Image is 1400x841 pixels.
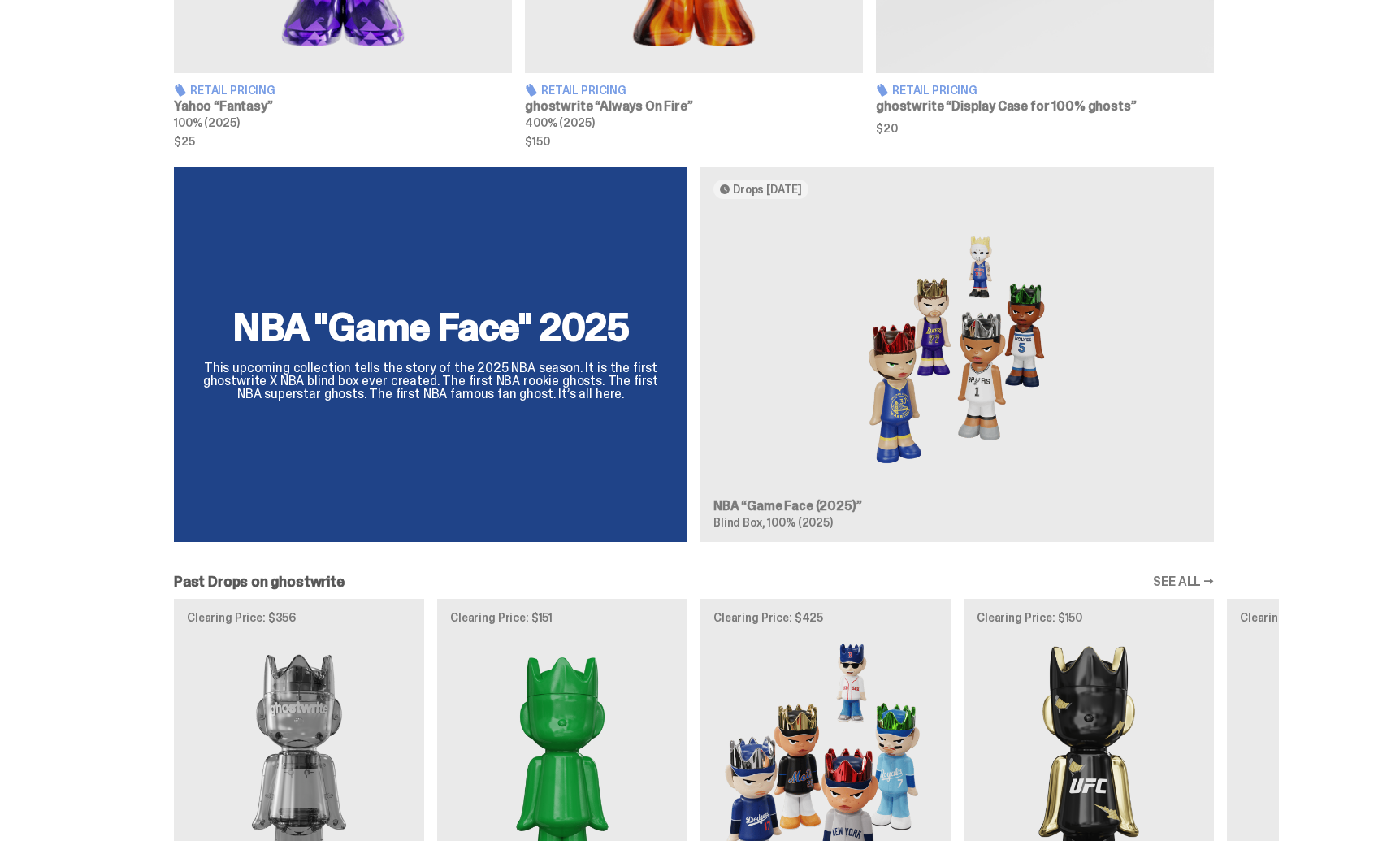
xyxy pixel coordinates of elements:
h2: NBA "Game Face" 2025 [193,308,668,347]
h3: Yahoo “Fantasy” [174,100,512,113]
img: Game Face (2025) [713,212,1201,487]
h2: Past Drops on ghostwrite [174,574,345,589]
span: $20 [876,123,1214,134]
span: 100% (2025) [174,115,239,130]
a: SEE ALL → [1153,575,1214,588]
p: Clearing Price: $425 [713,612,938,623]
p: This upcoming collection tells the story of the 2025 NBA season. It is the first ghostwrite X NBA... [193,362,668,401]
span: 400% (2025) [525,115,594,130]
span: Retail Pricing [541,85,626,96]
span: Retail Pricing [190,85,275,96]
h3: ghostwrite “Always On Fire” [525,100,863,113]
h3: NBA “Game Face (2025)” [713,500,1201,513]
span: $25 [174,136,512,147]
span: $150 [525,136,863,147]
p: Clearing Price: $356 [187,612,411,623]
span: Retail Pricing [892,85,977,96]
p: Clearing Price: $151 [450,612,674,623]
span: 100% (2025) [767,515,832,530]
p: Clearing Price: $150 [977,612,1201,623]
span: Drops [DATE] [733,183,802,196]
h3: ghostwrite “Display Case for 100% ghosts” [876,100,1214,113]
span: Blind Box, [713,515,765,530]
